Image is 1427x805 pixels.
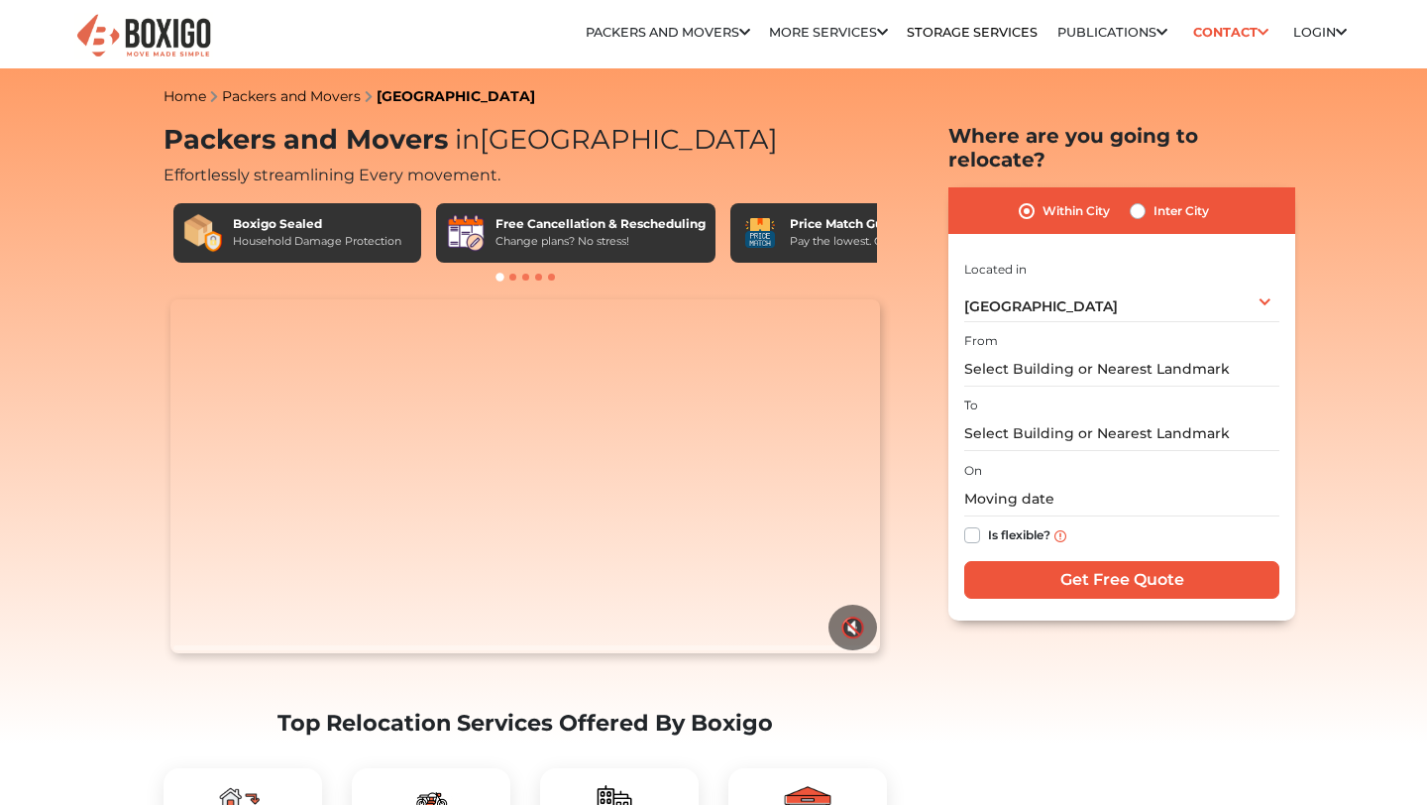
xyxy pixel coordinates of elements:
[495,233,706,250] div: Change plans? No stress!
[1293,25,1347,40] a: Login
[164,166,500,184] span: Effortlessly streamlining Every movement.
[964,352,1279,387] input: Select Building or Nearest Landmark
[1054,530,1066,542] img: info
[446,213,486,253] img: Free Cancellation & Rescheduling
[769,25,888,40] a: More services
[740,213,780,253] img: Price Match Guarantee
[183,213,223,253] img: Boxigo Sealed
[964,482,1279,517] input: Moving date
[377,87,535,105] a: [GEOGRAPHIC_DATA]
[964,416,1279,451] input: Select Building or Nearest Landmark
[495,215,706,233] div: Free Cancellation & Rescheduling
[74,12,213,60] img: Boxigo
[907,25,1038,40] a: Storage Services
[790,233,940,250] div: Pay the lowest. Guaranteed!
[455,123,480,156] span: in
[1186,17,1274,48] a: Contact
[586,25,750,40] a: Packers and Movers
[164,87,206,105] a: Home
[233,233,401,250] div: Household Damage Protection
[170,299,879,654] video: Your browser does not support the video tag.
[964,297,1118,315] span: [GEOGRAPHIC_DATA]
[964,261,1027,279] label: Located in
[222,87,361,105] a: Packers and Movers
[1153,199,1209,223] label: Inter City
[164,124,887,157] h1: Packers and Movers
[448,123,778,156] span: [GEOGRAPHIC_DATA]
[1043,199,1110,223] label: Within City
[1057,25,1167,40] a: Publications
[233,215,401,233] div: Boxigo Sealed
[988,523,1050,544] label: Is flexible?
[964,561,1279,599] input: Get Free Quote
[964,462,982,480] label: On
[790,215,940,233] div: Price Match Guarantee
[948,124,1295,172] h2: Where are you going to relocate?
[164,710,887,737] h2: Top Relocation Services Offered By Boxigo
[828,605,877,650] button: 🔇
[964,397,978,414] label: To
[964,332,998,350] label: From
